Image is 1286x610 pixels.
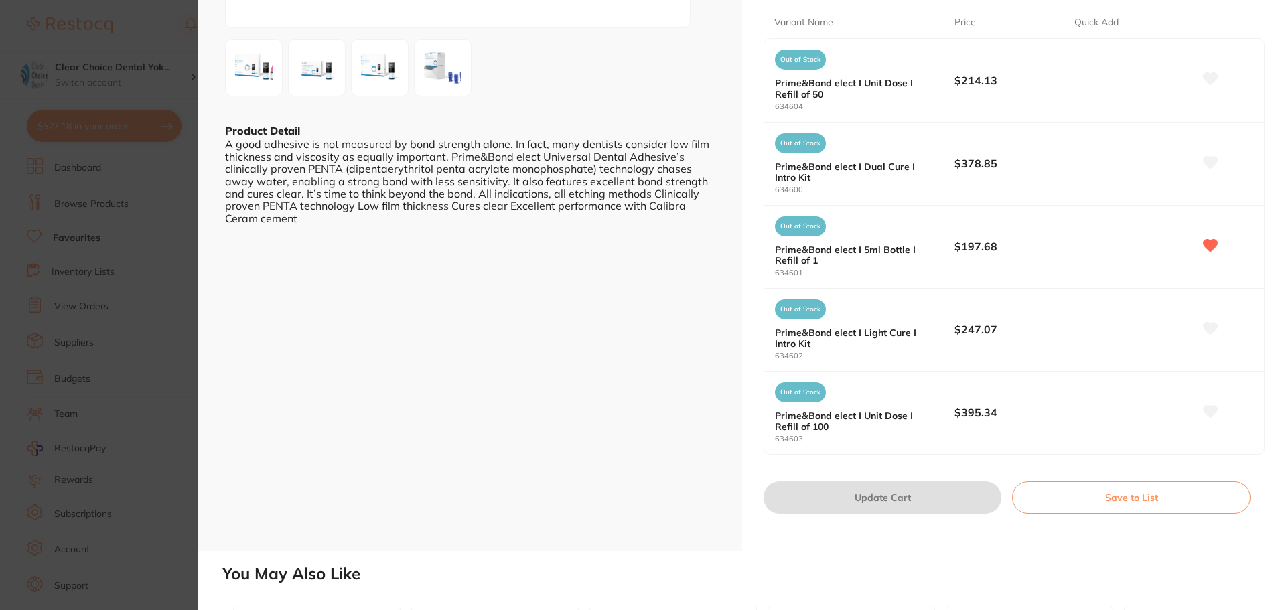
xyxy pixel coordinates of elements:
b: $197.68 [954,239,1062,254]
span: Out of Stock [775,216,826,236]
img: bmc [293,44,341,92]
p: Variant Name [774,16,833,29]
p: Quick Add [1074,16,1119,29]
small: 634603 [775,435,954,443]
img: LnBuZw [356,44,404,92]
small: 634601 [775,269,954,277]
button: Save to List [1012,481,1251,514]
b: $214.13 [954,73,1062,88]
b: Prime&Bond elect I Unit Dose I Refill of 50 [775,78,936,99]
h2: You May Also Like [222,564,1281,583]
div: A good adhesive is not measured by bond strength alone. In fact, many dentists consider low film ... [225,138,715,224]
p: Price [954,16,976,29]
b: $395.34 [954,405,1062,420]
span: Out of Stock [775,133,826,153]
small: 634600 [775,185,954,194]
b: Prime&Bond elect I Unit Dose I Refill of 100 [775,410,936,432]
span: Out of Stock [775,382,826,402]
b: Product Detail [225,124,300,137]
button: Update Cart [764,481,1001,514]
img: NjAwLnBuZw [230,44,278,92]
b: Prime&Bond elect I Light Cure I Intro Kit [775,327,936,349]
span: Out of Stock [775,50,826,70]
b: $247.07 [954,322,1062,337]
small: 634604 [775,102,954,111]
b: Prime&Bond elect I Dual Cure I Intro Kit [775,161,936,183]
img: NjM0NjAzLTQucG5n [419,44,467,92]
small: 634602 [775,352,954,360]
b: Prime&Bond elect I 5ml Bottle I Refill of 1 [775,244,936,266]
span: Out of Stock [775,299,826,319]
b: $378.85 [954,156,1062,171]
